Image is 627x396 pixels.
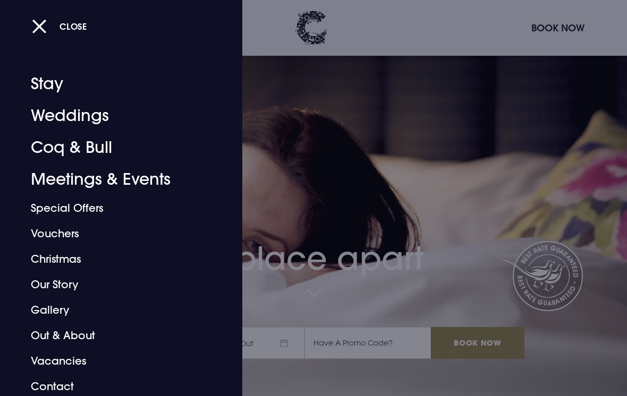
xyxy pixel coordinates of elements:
a: Gallery [31,297,197,323]
a: Special Offers [31,195,197,221]
a: Out & About [31,323,197,348]
a: Meetings & Events [31,163,197,195]
span: Close [60,21,87,32]
a: Christmas [31,246,197,272]
a: Weddings [31,100,197,132]
a: Our Story [31,272,197,297]
a: Stay [31,68,197,100]
a: Vouchers [31,221,197,246]
a: Coq & Bull [31,132,197,163]
button: Close [32,15,87,37]
a: Vacancies [31,348,197,374]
